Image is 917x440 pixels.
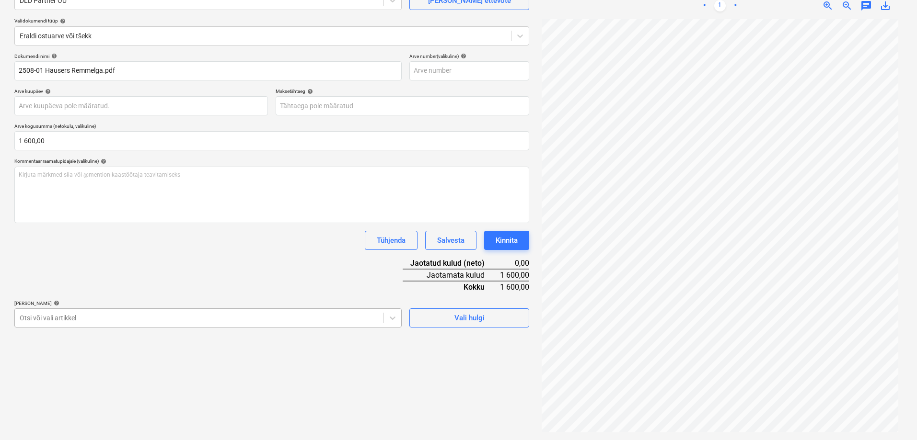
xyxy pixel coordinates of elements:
[484,231,529,250] button: Kinnita
[43,89,51,94] span: help
[14,131,529,150] input: Arve kogusumma (netokulu, valikuline)
[276,96,529,115] input: Tähtaega pole määratud
[14,53,402,59] div: Dokumendi nimi
[459,53,466,59] span: help
[99,158,106,164] span: help
[496,234,518,247] div: Kinnita
[403,269,500,281] div: Jaotamata kulud
[500,269,529,281] div: 1 600,00
[403,281,500,293] div: Kokku
[14,88,268,94] div: Arve kuupäev
[409,308,529,327] button: Vali hulgi
[437,234,464,247] div: Salvesta
[500,281,529,293] div: 1 600,00
[500,258,529,269] div: 0,00
[276,88,529,94] div: Maksetähtaeg
[14,300,402,306] div: [PERSON_NAME]
[14,61,402,80] input: Dokumendi nimi
[49,53,57,59] span: help
[305,89,313,94] span: help
[52,300,59,306] span: help
[365,231,418,250] button: Tühjenda
[14,18,529,24] div: Vali dokumendi tüüp
[14,123,529,131] p: Arve kogusumma (netokulu, valikuline)
[403,258,500,269] div: Jaotatud kulud (neto)
[454,312,485,324] div: Vali hulgi
[377,234,406,247] div: Tühjenda
[409,61,529,80] input: Arve number
[425,231,476,250] button: Salvesta
[409,53,529,59] div: Arve number (valikuline)
[14,158,529,164] div: Kommentaar raamatupidajale (valikuline)
[58,18,66,24] span: help
[14,96,268,115] input: Arve kuupäeva pole määratud.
